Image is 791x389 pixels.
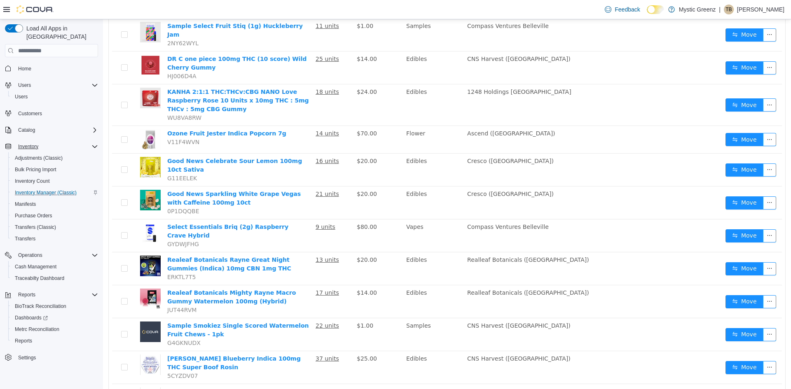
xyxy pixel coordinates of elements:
span: $14.00 [254,270,274,277]
button: icon: ellipsis [660,144,673,157]
button: icon: swapMove [623,243,660,256]
span: Reports [18,291,35,298]
input: Dark Mode [647,5,664,14]
span: CNS Harvest ([GEOGRAPHIC_DATA]) [364,369,468,375]
img: Realeaf Botanicals Rayne Great Night Gummies (Indica) 10mg CBN 1mg THC hero shot [37,236,58,257]
td: Edibles [300,332,361,365]
a: Purchase Orders [12,211,56,221]
a: Manifests [12,199,39,209]
span: Load All Apps in [GEOGRAPHIC_DATA] [23,24,98,41]
td: Samples [300,299,361,332]
img: Cova [16,5,54,14]
p: Mystic Greenz [679,5,716,14]
span: Feedback [615,5,640,14]
span: 1248 Holdings [GEOGRAPHIC_DATA] [364,69,468,76]
span: HJ006D4A [64,54,94,60]
span: Catalog [15,125,98,135]
span: Inventory [15,142,98,151]
u: 22 units [213,303,236,310]
button: Customers [2,107,101,119]
a: Dashboards [12,313,51,323]
u: 14 units [213,111,236,117]
span: WU8VA8RW [64,95,98,102]
span: Inventory Count [15,178,50,184]
u: 37 units [213,336,236,342]
span: Settings [15,352,98,363]
a: [PERSON_NAME] Blueberry Indica 100mg THC Super Boof Rosin [64,336,198,351]
a: Reports [12,336,35,346]
button: Users [8,91,101,102]
span: Transfers [15,235,35,242]
span: $14.00 [254,36,274,43]
span: Dashboards [15,314,48,321]
nav: Complex example [5,59,98,385]
span: Compass Ventures Belleville [364,3,446,10]
span: Bulk Pricing Import [12,165,98,175]
a: Good News Celebrate Sour Lemon 100mg 10ct Sativa [64,138,199,154]
span: Traceabilty Dashboard [15,275,64,282]
u: 17 units [213,270,236,277]
button: Inventory [15,142,42,151]
span: GYDWJFHG [64,221,96,228]
button: Transfers [8,233,101,245]
span: $25.00 [254,336,274,342]
a: Adjustments (Classic) [12,153,66,163]
span: Customers [18,110,42,117]
td: Edibles [300,266,361,299]
a: Bulk Pricing Import [12,165,60,175]
span: 2NY62WYL [64,21,96,27]
button: Operations [2,249,101,261]
span: Transfers [12,234,98,244]
button: icon: swapMove [623,210,660,223]
span: Settings [18,354,36,361]
span: Traceabilty Dashboard [12,273,98,283]
u: 13 units [213,237,236,244]
span: Purchase Orders [15,212,52,219]
button: Inventory Manager (Classic) [8,187,101,198]
button: icon: ellipsis [660,210,673,223]
span: Customers [15,108,98,119]
span: CNS Harvest ([GEOGRAPHIC_DATA]) [364,303,468,310]
span: 0P1DQQBE [64,189,96,195]
img: DR C one piece 100mg THC (10 score) Wild Cherry Gummy hero shot [37,35,58,56]
u: 25 units [213,36,236,43]
button: icon: swapMove [623,309,660,322]
td: Edibles [300,233,361,266]
button: Users [15,80,34,90]
td: Flower [300,107,361,134]
span: Reports [12,336,98,346]
a: Customers [15,109,45,119]
a: DR C one piece 100mg THC (10 score) Wild Cherry Gummy [64,36,204,51]
button: Settings [2,352,101,363]
span: Users [15,93,28,100]
span: Home [18,65,31,72]
span: Inventory [18,143,38,150]
button: Users [2,79,101,91]
a: Realeaf Botanicals Rayne Great Night Gummies (Indica) 10mg CBN 1mg THC [64,237,188,252]
span: Adjustments (Classic) [12,153,98,163]
span: Cash Management [12,262,98,272]
img: Ozone Fruit Jester Indica Popcorn 7g hero shot [37,110,58,130]
span: $20.00 [254,171,274,178]
span: Realleaf Botanicals ([GEOGRAPHIC_DATA]) [364,270,486,277]
img: Sample Select Fruit Stiq (1g) Huckleberry Jam hero shot [37,2,58,23]
u: 36 units [213,369,236,375]
a: Realeaf Botanicals Mighty Rayne Macro Gummy Watermelon 100mg (Hybrid) [64,270,193,285]
a: Transfers (Classic) [12,222,59,232]
span: Dashboards [12,313,98,323]
button: Inventory [2,141,101,152]
img: Spinello Blueberry Indica 100mg THC Super Boof Rosin hero shot [37,335,58,356]
span: $20.00 [254,237,274,244]
button: Adjustments (Classic) [8,152,101,164]
span: $24.00 [254,69,274,76]
span: Metrc Reconciliation [12,324,98,334]
a: Good News Sparkling White Grape Vegas with Caffeine 100mg 10ct [64,171,198,186]
button: icon: ellipsis [660,342,673,355]
span: Users [12,92,98,102]
span: Purchase Orders [12,211,98,221]
a: Sample Select Fruit Stiq (1g) Huckleberry Jam [64,3,200,19]
a: Cash Management [12,262,60,272]
span: Transfers (Classic) [15,224,56,231]
span: $1.00 [254,3,270,10]
button: icon: ellipsis [660,42,673,55]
